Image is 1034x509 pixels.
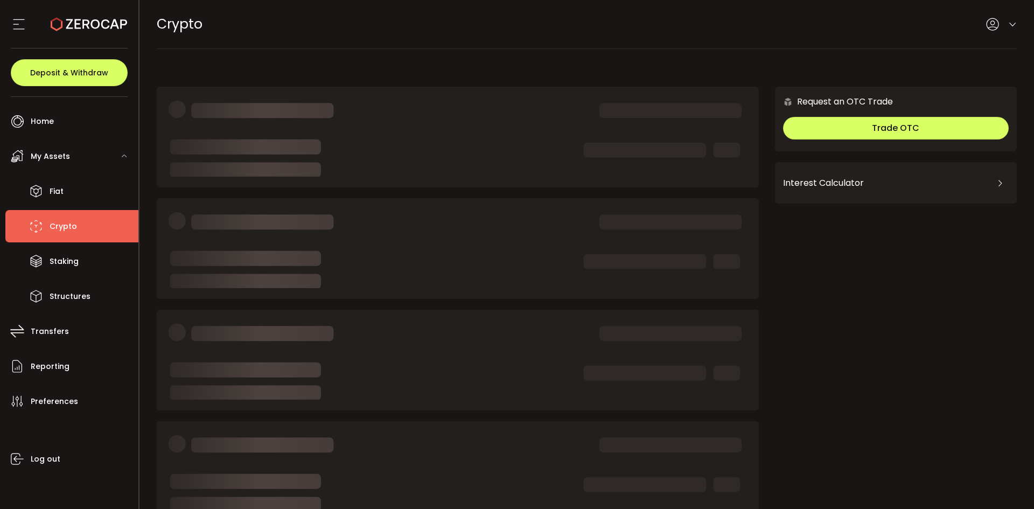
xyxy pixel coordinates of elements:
span: My Assets [31,149,70,164]
span: Reporting [31,359,69,374]
img: 6nGpN7MZ9FLuBP83NiajKbTRY4UzlzQtBKtCrLLspmCkSvCZHBKvY3NxgQaT5JnOQREvtQ257bXeeSTueZfAPizblJ+Fe8JwA... [783,97,793,107]
span: Crypto [50,219,77,234]
span: Crypto [157,15,202,33]
div: Interest Calculator [783,170,1009,196]
span: Preferences [31,394,78,409]
span: Log out [31,451,60,467]
span: Structures [50,289,90,304]
span: Transfers [31,324,69,339]
button: Deposit & Withdraw [11,59,128,86]
button: Trade OTC [783,117,1009,140]
span: Fiat [50,184,64,199]
span: Trade OTC [872,122,919,134]
span: Staking [50,254,79,269]
div: Request an OTC Trade [775,95,893,108]
span: Deposit & Withdraw [30,69,108,76]
span: Home [31,114,54,129]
